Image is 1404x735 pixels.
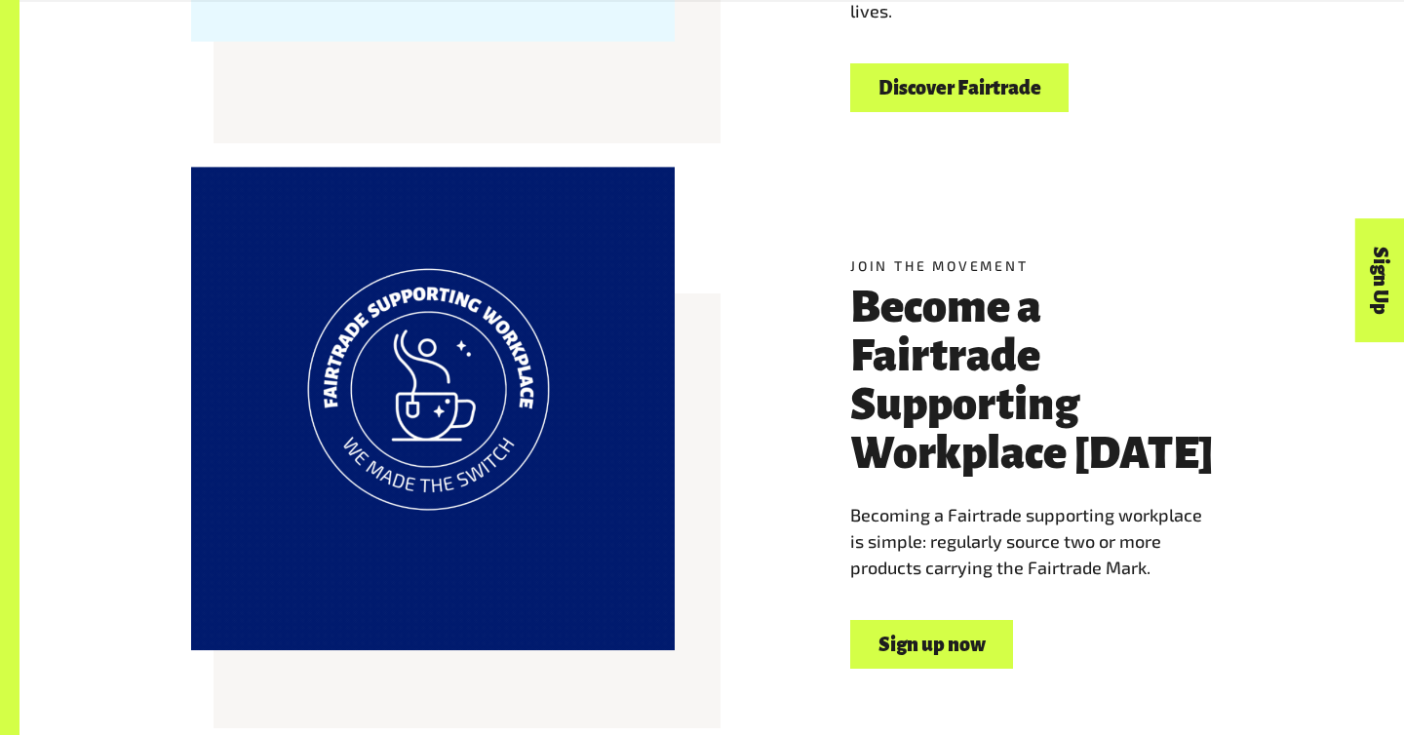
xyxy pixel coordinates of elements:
[850,283,1232,478] h3: Become a Fairtrade Supporting Workplace [DATE]
[850,620,1013,670] a: Sign up now
[850,255,1232,276] h5: Join the movement
[850,502,1232,581] p: Becoming a Fairtrade supporting workplace is simple: regularly source two or more products carryi...
[850,63,1069,113] a: Discover Fairtrade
